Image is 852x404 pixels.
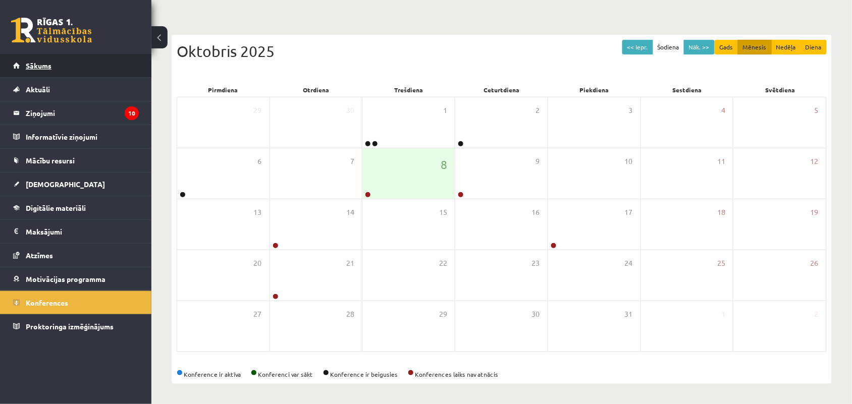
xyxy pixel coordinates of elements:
span: 31 [625,309,633,320]
div: Pirmdiena [177,83,270,97]
span: 21 [346,258,354,269]
span: 25 [717,258,725,269]
span: 28 [346,309,354,320]
span: Mācību resursi [26,156,75,165]
span: 30 [346,105,354,116]
a: Konferences [13,291,139,314]
legend: Ziņojumi [26,101,139,125]
button: << Iepr. [622,40,653,54]
div: Otrdiena [270,83,362,97]
span: 8 [441,156,447,173]
span: 17 [625,207,633,218]
span: 16 [532,207,540,218]
div: Ceturtdiena [455,83,548,97]
span: 11 [717,156,725,167]
span: 10 [625,156,633,167]
div: Sestdiena [641,83,734,97]
span: 19 [811,207,819,218]
span: 30 [532,309,540,320]
a: Proktoringa izmēģinājums [13,315,139,338]
button: Diena [801,40,827,54]
a: Mācību resursi [13,149,139,172]
a: Digitālie materiāli [13,196,139,219]
a: Motivācijas programma [13,267,139,291]
a: Sākums [13,54,139,77]
span: 27 [254,309,262,320]
span: 29 [439,309,447,320]
legend: Informatīvie ziņojumi [26,125,139,148]
span: 5 [815,105,819,116]
span: 14 [346,207,354,218]
button: Šodiena [653,40,684,54]
span: 26 [811,258,819,269]
span: [DEMOGRAPHIC_DATA] [26,180,105,189]
span: Aktuāli [26,85,50,94]
button: Mēnesis [738,40,772,54]
span: 12 [811,156,819,167]
i: 10 [125,106,139,120]
a: Aktuāli [13,78,139,101]
a: Maksājumi [13,220,139,243]
span: 13 [254,207,262,218]
span: Atzīmes [26,251,53,260]
div: Oktobris 2025 [177,40,827,63]
a: Rīgas 1. Tālmācības vidusskola [11,18,92,43]
span: 3 [629,105,633,116]
span: Motivācijas programma [26,274,105,283]
span: 9 [536,156,540,167]
span: 4 [721,105,725,116]
span: 20 [254,258,262,269]
span: 1 [443,105,447,116]
span: 7 [350,156,354,167]
span: 2 [536,105,540,116]
span: 6 [258,156,262,167]
div: Konference ir aktīva Konferenci var sākt Konference ir beigusies Konferences laiks nav atnācis [177,370,827,379]
span: 1 [721,309,725,320]
button: Nedēļa [771,40,801,54]
span: 18 [717,207,725,218]
span: 22 [439,258,447,269]
span: 23 [532,258,540,269]
span: 15 [439,207,447,218]
a: Informatīvie ziņojumi [13,125,139,148]
div: Piekdiena [548,83,641,97]
legend: Maksājumi [26,220,139,243]
button: Gads [715,40,738,54]
span: Proktoringa izmēģinājums [26,322,114,331]
span: 29 [254,105,262,116]
span: Digitālie materiāli [26,203,86,212]
a: Ziņojumi10 [13,101,139,125]
span: Konferences [26,298,68,307]
span: 2 [815,309,819,320]
a: [DEMOGRAPHIC_DATA] [13,172,139,196]
button: Nāk. >> [684,40,715,54]
span: 24 [625,258,633,269]
div: Trešdiena [362,83,455,97]
span: Sākums [26,61,51,70]
div: Svētdiena [734,83,827,97]
a: Atzīmes [13,244,139,267]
